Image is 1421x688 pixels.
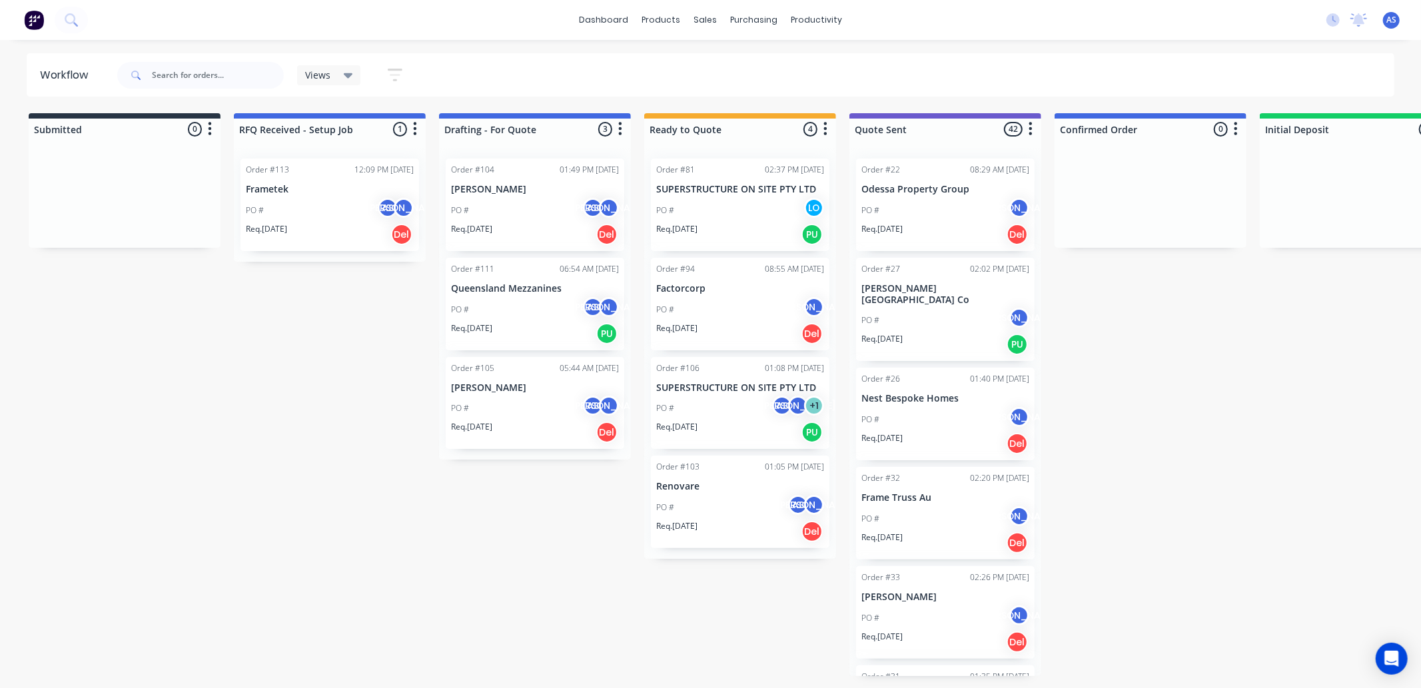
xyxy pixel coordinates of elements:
[970,571,1029,583] div: 02:26 PM [DATE]
[596,422,618,443] div: Del
[861,591,1029,603] p: [PERSON_NAME]
[40,67,95,83] div: Workflow
[788,495,808,515] div: AS
[1386,14,1396,26] span: AS
[451,421,492,433] p: Req. [DATE]
[1007,631,1028,653] div: Del
[1007,433,1028,454] div: Del
[635,10,687,30] div: products
[856,368,1035,460] div: Order #2601:40 PM [DATE]Nest Bespoke HomesPO #[PERSON_NAME]Req.[DATE]Del
[861,414,879,426] p: PO #
[560,164,619,176] div: 01:49 PM [DATE]
[451,204,469,216] p: PO #
[970,671,1029,683] div: 01:35 PM [DATE]
[583,198,603,218] div: AS
[451,402,469,414] p: PO #
[451,304,469,316] p: PO #
[970,263,1029,275] div: 02:02 PM [DATE]
[804,495,824,515] div: [PERSON_NAME]
[804,198,824,218] div: LO
[599,297,619,317] div: [PERSON_NAME]
[651,357,829,450] div: Order #10601:08 PM [DATE]SUPERSTRUCTURE ON SITE PTY LTDPO #AS[PERSON_NAME]+1Req.[DATE]PU
[656,263,695,275] div: Order #94
[391,224,412,245] div: Del
[240,159,419,251] div: Order #11312:09 PM [DATE]FrametekPO #AS[PERSON_NAME]Req.[DATE]Del
[1009,308,1029,328] div: [PERSON_NAME]
[656,304,674,316] p: PO #
[861,472,900,484] div: Order #32
[656,461,700,473] div: Order #103
[970,472,1029,484] div: 02:20 PM [DATE]
[451,164,494,176] div: Order #104
[861,283,1029,306] p: [PERSON_NAME][GEOGRAPHIC_DATA] Co
[861,164,900,176] div: Order #22
[656,481,824,492] p: Renovare
[656,223,698,235] p: Req. [DATE]
[656,204,674,216] p: PO #
[970,373,1029,385] div: 01:40 PM [DATE]
[861,393,1029,404] p: Nest Bespoke Homes
[765,461,824,473] div: 01:05 PM [DATE]
[687,10,723,30] div: sales
[651,258,829,350] div: Order #9408:55 AM [DATE]FactorcorpPO #[PERSON_NAME]Req.[DATE]Del
[723,10,784,30] div: purchasing
[861,204,879,216] p: PO #
[656,402,674,414] p: PO #
[765,362,824,374] div: 01:08 PM [DATE]
[599,396,619,416] div: [PERSON_NAME]
[446,258,624,350] div: Order #11106:54 AM [DATE]Queensland MezzaninesPO #AS[PERSON_NAME]Req.[DATE]PU
[451,382,619,394] p: [PERSON_NAME]
[861,184,1029,195] p: Odessa Property Group
[451,283,619,294] p: Queensland Mezzanines
[1009,605,1029,625] div: [PERSON_NAME]
[856,566,1035,659] div: Order #3302:26 PM [DATE][PERSON_NAME]PO #[PERSON_NAME]Req.[DATE]Del
[765,263,824,275] div: 08:55 AM [DATE]
[656,322,698,334] p: Req. [DATE]
[394,198,414,218] div: [PERSON_NAME]
[1009,198,1029,218] div: [PERSON_NAME]
[804,297,824,317] div: [PERSON_NAME]
[788,396,808,416] div: [PERSON_NAME]
[970,164,1029,176] div: 08:29 AM [DATE]
[765,164,824,176] div: 02:37 PM [DATE]
[451,184,619,195] p: [PERSON_NAME]
[1009,407,1029,427] div: [PERSON_NAME]
[451,223,492,235] p: Req. [DATE]
[596,224,618,245] div: Del
[583,396,603,416] div: AS
[861,571,900,583] div: Order #33
[772,396,792,416] div: AS
[246,184,414,195] p: Frametek
[861,314,879,326] p: PO #
[801,521,823,542] div: Del
[446,357,624,450] div: Order #10505:44 AM [DATE][PERSON_NAME]PO #AS[PERSON_NAME]Req.[DATE]Del
[784,10,849,30] div: productivity
[656,421,698,433] p: Req. [DATE]
[801,422,823,443] div: PU
[246,223,287,235] p: Req. [DATE]
[1376,643,1408,675] div: Open Intercom Messenger
[24,10,44,30] img: Factory
[1007,334,1028,355] div: PU
[305,68,330,82] span: Views
[861,492,1029,504] p: Frame Truss Au
[560,263,619,275] div: 06:54 AM [DATE]
[861,671,900,683] div: Order #31
[246,204,264,216] p: PO #
[560,362,619,374] div: 05:44 AM [DATE]
[651,456,829,548] div: Order #10301:05 PM [DATE]RenovarePO #AS[PERSON_NAME]Req.[DATE]Del
[572,10,635,30] a: dashboard
[583,297,603,317] div: AS
[804,396,824,416] div: + 1
[861,333,903,345] p: Req. [DATE]
[861,223,903,235] p: Req. [DATE]
[656,164,695,176] div: Order #81
[656,184,824,195] p: SUPERSTRUCTURE ON SITE PTY LTD
[451,322,492,334] p: Req. [DATE]
[856,159,1035,251] div: Order #2208:29 AM [DATE]Odessa Property GroupPO #[PERSON_NAME]Req.[DATE]Del
[861,432,903,444] p: Req. [DATE]
[1007,532,1028,553] div: Del
[451,263,494,275] div: Order #111
[1007,224,1028,245] div: Del
[656,502,674,514] p: PO #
